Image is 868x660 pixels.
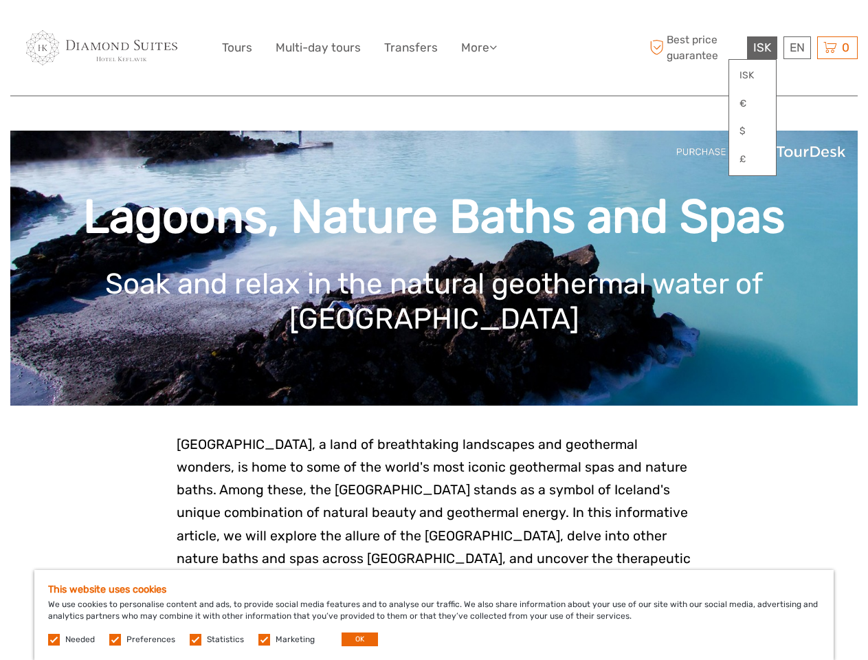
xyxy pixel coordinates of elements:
a: ISK [729,63,776,88]
label: Needed [65,634,95,646]
label: Preferences [126,634,175,646]
span: ISK [753,41,771,54]
a: $ [729,119,776,144]
a: Tours [222,38,252,58]
a: £ [729,147,776,172]
a: Transfers [384,38,438,58]
p: We're away right now. Please check back later! [19,24,155,35]
div: EN [783,36,811,59]
img: 310-2ea8c022-2ccf-4dd8-afbe-2a667742a606_logo_big.jpg [26,27,177,69]
button: Open LiveChat chat widget [158,21,175,38]
span: Best price guarantee [646,32,744,63]
a: More [461,38,497,58]
button: OK [342,632,378,646]
span: 0 [840,41,852,54]
label: Marketing [276,634,315,646]
a: € [729,91,776,116]
h1: Lagoons, Nature Baths and Spas [31,189,837,245]
label: Statistics [207,634,244,646]
a: Multi-day tours [276,38,361,58]
h1: Soak and relax in the natural geothermal water of [GEOGRAPHIC_DATA] [31,267,837,336]
div: We use cookies to personalise content and ads, to provide social media features and to analyse ou... [34,570,834,660]
h5: This website uses cookies [48,584,820,595]
span: [GEOGRAPHIC_DATA], a land of breathtaking landscapes and geothermal wonders, is home to some of t... [177,437,691,589]
img: PurchaseViaTourDeskwhite.png [676,141,847,162]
